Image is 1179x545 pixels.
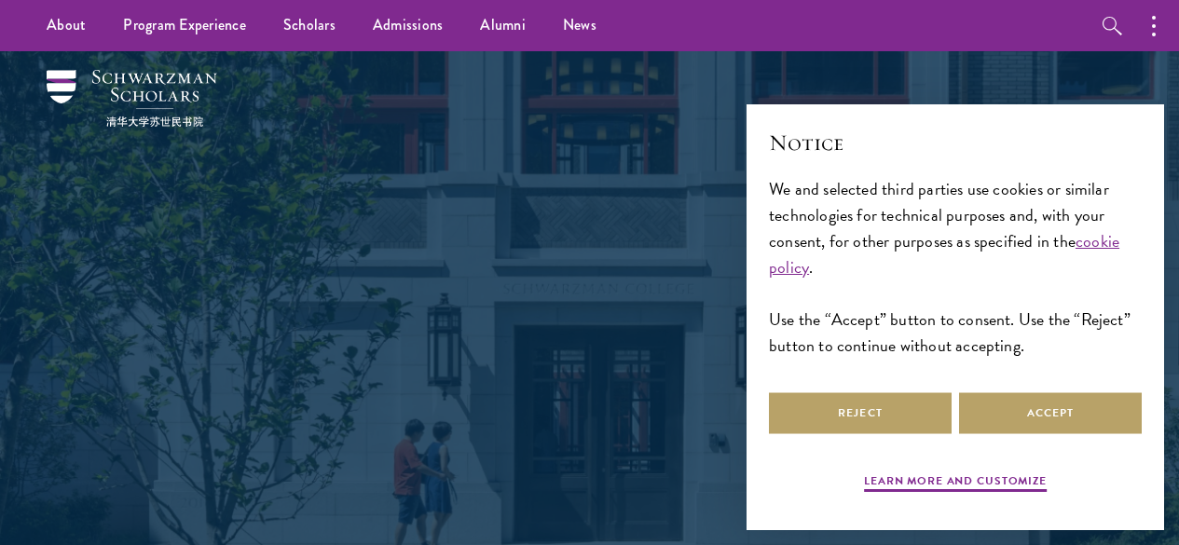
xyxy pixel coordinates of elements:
button: Reject [769,392,952,434]
h2: Notice [769,127,1142,158]
div: We and selected third parties use cookies or similar technologies for technical purposes and, wit... [769,176,1142,360]
button: Accept [959,392,1142,434]
a: cookie policy [769,228,1119,279]
img: Schwarzman Scholars [47,70,217,127]
button: Learn more and customize [864,472,1047,495]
